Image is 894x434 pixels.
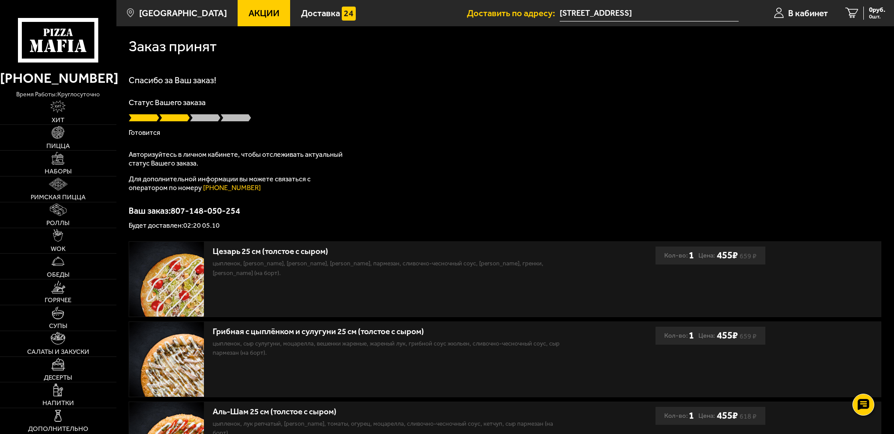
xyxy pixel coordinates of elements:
[717,250,738,261] b: 455 ₽
[689,247,694,265] b: 1
[301,9,340,18] span: Доставка
[213,407,565,417] div: Аль-Шам 25 см (толстое с сыром)
[46,143,70,149] span: Пицца
[52,117,64,123] span: Хит
[664,407,694,425] div: Кол-во:
[717,410,738,422] b: 455 ₽
[467,9,560,18] span: Доставить по адресу:
[740,254,757,258] s: 659 ₽
[129,222,881,229] p: Будет доставлен: 02:20 05.10
[129,76,881,85] h1: Спасибо за Ваш заказ!
[28,426,88,432] span: Дополнительно
[129,39,217,54] h1: Заказ принят
[31,194,86,201] span: Римская пицца
[129,99,881,106] p: Статус Вашего заказа
[213,247,565,257] div: Цезарь 25 см (толстое с сыром)
[249,9,280,18] span: Акции
[139,9,227,18] span: [GEOGRAPHIC_DATA]
[42,400,74,406] span: Напитки
[342,7,356,21] img: 15daf4d41897b9f0e9f617042186c801.svg
[698,407,715,425] span: Цена:
[869,7,885,13] span: 0 руб.
[213,339,565,358] p: цыпленок, сыр сулугуни, моцарелла, вешенки жареные, жареный лук, грибной соус Жюльен, сливочно-че...
[213,259,565,278] p: цыпленок, [PERSON_NAME], [PERSON_NAME], [PERSON_NAME], пармезан, сливочно-чесночный соус, [PERSON...
[45,168,72,175] span: Наборы
[46,220,70,226] span: Роллы
[44,374,72,381] span: Десерты
[129,129,881,136] p: Готовится
[203,183,261,192] a: [PHONE_NUMBER]
[129,150,347,168] p: Авторизуйтесь в личном кабинете, чтобы отслеживать актуальный статус Вашего заказа.
[717,330,738,342] b: 455 ₽
[689,407,694,425] b: 1
[664,247,694,265] div: Кол-во:
[129,206,881,215] p: Ваш заказ: 807-148-050-254
[47,272,70,278] span: Обеды
[698,327,715,345] span: Цена:
[740,334,757,339] s: 659 ₽
[560,5,739,21] input: Ваш адрес доставки
[869,14,885,20] span: 0 шт.
[213,327,565,337] div: Грибная с цыплёнком и сулугуни 25 см (толстое с сыром)
[560,5,739,21] span: улица Ольминского, 13соор1
[27,349,89,355] span: Салаты и закуски
[49,323,67,329] span: Супы
[698,247,715,265] span: Цена:
[689,327,694,345] b: 1
[129,175,347,192] p: Для дополнительной информации вы можете связаться с оператором по номеру
[45,297,71,303] span: Горячее
[51,246,66,252] span: WOK
[740,414,757,419] s: 618 ₽
[664,327,694,345] div: Кол-во:
[788,9,828,18] span: В кабинет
